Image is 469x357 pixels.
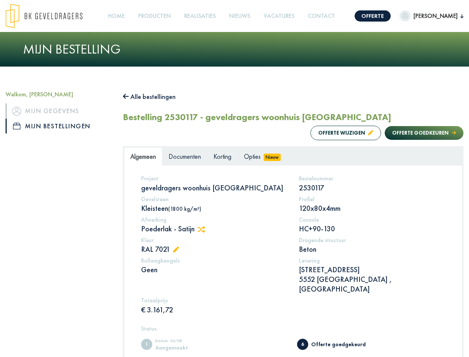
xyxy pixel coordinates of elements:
[12,107,21,116] img: icon
[124,147,462,165] ul: Tabs
[411,12,460,20] span: [PERSON_NAME]
[6,4,82,28] img: logo
[299,203,446,213] p: 120x80x4mm
[135,8,174,25] a: Producten
[141,244,288,254] p: RAL 7021
[141,224,288,234] p: Poederlak - Satijn
[299,257,446,264] h5: Levering
[23,41,446,57] h1: Mijn bestelling
[181,8,219,25] a: Realisaties
[141,237,288,244] h5: Kleur
[214,152,231,161] span: Korting
[299,216,446,223] h5: Console
[123,112,391,123] h2: Bestelling 2530117 - geveldragers woonhuis [GEOGRAPHIC_DATA]
[299,265,446,294] p: [STREET_ADDRESS] 5552 [GEOGRAPHIC_DATA] , [GEOGRAPHIC_DATA]
[169,152,201,161] span: Documenten
[311,341,372,347] div: Offerte goedgekeurd
[400,10,463,22] button: [PERSON_NAME]
[297,339,308,350] span: Offerte goedgekeurd
[6,91,112,98] h5: Welkom, [PERSON_NAME]
[305,8,338,25] a: Contact
[6,119,112,134] a: iconMijn bestellingen
[130,152,156,161] span: Algemeen
[264,154,281,161] span: Nieuw
[226,8,253,25] a: Nieuws
[123,91,176,103] button: Alle bestellingen
[299,196,446,203] h5: Profiel
[261,8,297,25] a: Vacatures
[141,203,288,213] p: Kleisteen
[299,237,446,244] h5: Dragende structuur
[141,305,288,315] p: € 3.161,72
[310,126,381,140] button: Offerte wijzigen
[400,10,411,22] img: dummypic.png
[13,123,20,129] img: icon
[155,339,216,345] div: Datum: 20/08
[355,10,391,22] a: Offerte
[141,325,446,332] h5: Status:
[141,175,288,182] h5: Project
[6,103,112,118] a: iconMijn gegevens
[105,8,128,25] a: Home
[385,126,463,140] button: Offerte goedkeuren
[168,205,201,212] span: (1800 kg/m³)
[141,183,288,193] p: geveldragers woonhuis [GEOGRAPHIC_DATA]
[141,196,288,203] h5: Gevelsteen
[299,224,446,234] p: HC+90-130
[141,265,288,274] p: Geen
[141,339,152,350] span: Aangemaakt
[299,175,446,182] h5: Bestelnummer
[141,216,288,223] h5: Afwerking
[141,257,288,264] h5: Rollaagbeugels
[141,297,288,304] h5: Totaalprijs
[299,244,446,254] p: Beton
[299,183,446,193] p: 2530117
[155,345,216,350] div: Aangemaakt
[244,152,261,161] span: Opties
